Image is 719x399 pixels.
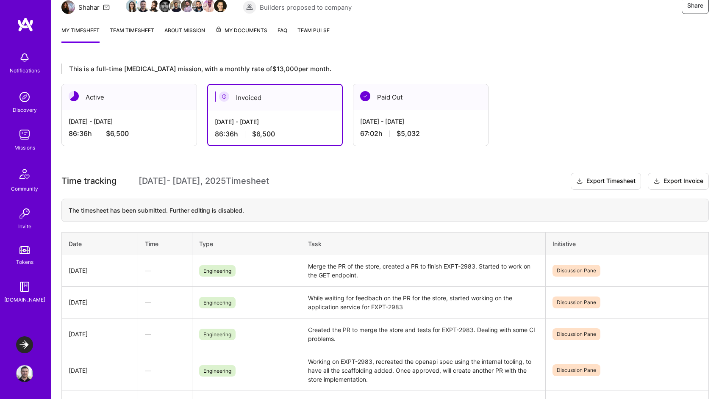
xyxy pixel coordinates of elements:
[61,199,709,222] div: The timesheet has been submitted. Further editing is disabled.
[69,366,131,375] div: [DATE]
[61,26,100,43] a: My timesheet
[16,205,33,222] img: Invite
[13,105,37,114] div: Discovery
[164,26,205,43] a: About Mission
[69,266,131,275] div: [DATE]
[301,286,545,318] td: While waiting for feedbach on the PR for the store, started working on the application service fo...
[16,126,33,143] img: teamwork
[297,27,330,33] span: Team Pulse
[78,3,100,12] div: Shahar
[215,26,267,35] span: My Documents
[576,177,583,186] i: icon Download
[16,336,33,353] img: LaunchDarkly: Experimentation Delivery Team
[353,84,488,110] div: Paid Out
[215,117,335,126] div: [DATE] - [DATE]
[18,222,31,231] div: Invite
[16,89,33,105] img: discovery
[69,298,131,307] div: [DATE]
[360,117,481,126] div: [DATE] - [DATE]
[199,265,236,277] span: Engineering
[145,266,185,275] div: —
[61,176,117,186] span: Time tracking
[552,364,600,376] span: Discussion Pane
[16,365,33,382] img: User Avatar
[301,318,545,350] td: Created the PR to merge the store and tests for EXPT-2983. Dealing with some CI problems.
[552,328,600,340] span: Discussion Pane
[552,265,600,277] span: Discussion Pane
[546,232,709,255] th: Initiative
[215,130,335,139] div: 86:36 h
[208,85,342,111] div: Invoiced
[552,296,600,308] span: Discussion Pane
[16,278,33,295] img: guide book
[301,350,545,391] td: Working on EXPT-2983, recreated the openapi spec using the internal tooling, to have all the scaf...
[648,173,709,190] button: Export Invoice
[14,143,35,152] div: Missions
[252,130,275,139] span: $6,500
[243,0,256,14] img: Builders proposed to company
[61,64,672,74] div: This is a full-time [MEDICAL_DATA] mission, with a monthly rate of $13,000 per month.
[297,26,330,43] a: Team Pulse
[301,255,545,287] td: Merge the PR of the store, created a PR to finish EXPT-2983. Started to work on the GET endpoint.
[11,184,38,193] div: Community
[10,66,40,75] div: Notifications
[199,365,236,377] span: Engineering
[687,1,703,10] span: Share
[360,129,481,138] div: 67:02 h
[199,297,236,308] span: Engineering
[62,232,138,255] th: Date
[110,26,154,43] a: Team timesheet
[19,246,30,254] img: tokens
[219,91,229,102] img: Invoiced
[62,84,197,110] div: Active
[301,232,545,255] th: Task
[215,26,267,43] a: My Documents
[17,17,34,32] img: logo
[653,177,660,186] i: icon Download
[16,49,33,66] img: bell
[14,164,35,184] img: Community
[145,298,185,307] div: —
[192,232,301,255] th: Type
[278,26,287,43] a: FAQ
[397,129,420,138] span: $5,032
[260,3,352,12] span: Builders proposed to company
[14,365,35,382] a: User Avatar
[145,366,185,375] div: —
[69,330,131,338] div: [DATE]
[103,4,110,11] i: icon Mail
[571,173,641,190] button: Export Timesheet
[138,232,192,255] th: Time
[4,295,45,304] div: [DOMAIN_NAME]
[106,129,129,138] span: $6,500
[69,117,190,126] div: [DATE] - [DATE]
[145,330,185,338] div: —
[69,91,79,101] img: Active
[14,336,35,353] a: LaunchDarkly: Experimentation Delivery Team
[199,329,236,340] span: Engineering
[69,129,190,138] div: 86:36 h
[360,91,370,101] img: Paid Out
[139,176,269,186] span: [DATE] - [DATE] , 2025 Timesheet
[61,0,75,14] img: Team Architect
[16,258,33,266] div: Tokens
